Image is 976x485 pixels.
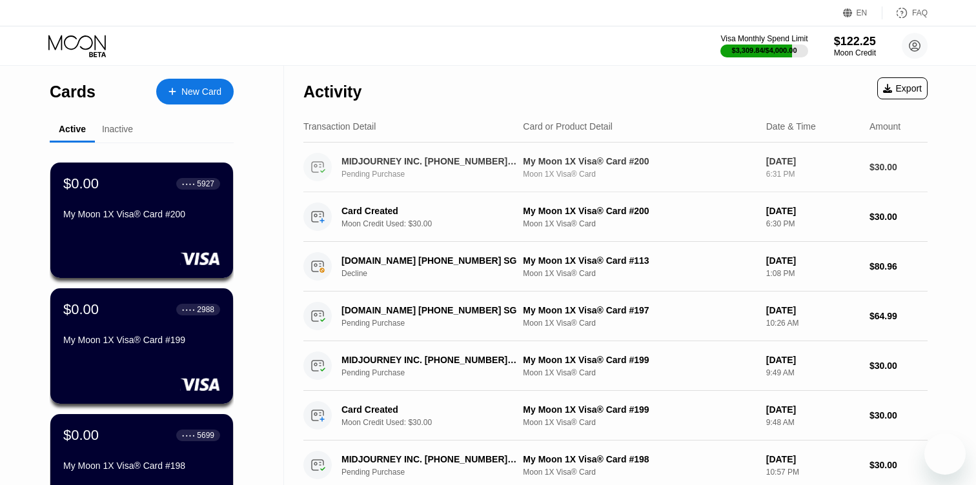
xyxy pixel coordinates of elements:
div: 5927 [197,179,214,188]
div: Moon Credit [834,48,876,57]
div: $122.25Moon Credit [834,35,876,57]
div: EN [843,6,882,19]
div: MIDJOURNEY INC. [PHONE_NUMBER] USPending PurchaseMy Moon 1X Visa® Card #199Moon 1X Visa® Card[DAT... [303,341,928,391]
div: Card or Product Detail [523,121,613,132]
div: Moon Credit Used: $30.00 [341,219,530,228]
div: Moon 1X Visa® Card [523,219,755,228]
div: $0.00● ● ● ●2988My Moon 1X Visa® Card #199 [50,288,233,404]
div: Active [59,124,86,134]
div: Pending Purchase [341,319,530,328]
div: My Moon 1X Visa® Card #197 [523,305,755,315]
div: $30.00 [869,361,928,371]
div: ● ● ● ● [182,433,195,437]
div: [DOMAIN_NAME] [PHONE_NUMBER] SGPending PurchaseMy Moon 1X Visa® Card #197Moon 1X Visa® Card[DATE]... [303,292,928,341]
div: 2988 [197,305,214,314]
div: 5699 [197,431,214,440]
div: 1:08 PM [766,269,859,278]
div: Card Created [341,404,516,415]
div: $30.00 [869,212,928,222]
div: Inactive [102,124,133,134]
div: MIDJOURNEY INC. [PHONE_NUMBER] USPending PurchaseMy Moon 1X Visa® Card #200Moon 1X Visa® Card[DAT... [303,143,928,192]
div: $0.00● ● ● ●5927My Moon 1X Visa® Card #200 [50,163,233,278]
div: $0.00 [63,301,99,318]
div: My Moon 1X Visa® Card #199 [523,404,755,415]
div: Export [877,77,928,99]
div: Moon 1X Visa® Card [523,368,755,377]
div: Visa Monthly Spend Limit$3,309.84/$4,000.00 [720,34,808,57]
div: 9:48 AM [766,418,859,427]
div: $80.96 [869,261,928,272]
div: EN [857,8,868,17]
div: [DOMAIN_NAME] [PHONE_NUMBER] SGDeclineMy Moon 1X Visa® Card #113Moon 1X Visa® Card[DATE]1:08 PM$8... [303,242,928,292]
div: Pending Purchase [341,468,530,477]
div: My Moon 1X Visa® Card #200 [63,209,220,219]
div: $30.00 [869,460,928,470]
div: My Moon 1X Visa® Card #113 [523,255,755,266]
iframe: Кнопка, открывающая окно обмена сообщениями; идет разговор [924,433,966,475]
div: MIDJOURNEY INC. [PHONE_NUMBER] US [341,454,516,464]
div: Activity [303,83,361,101]
div: Transaction Detail [303,121,376,132]
div: 6:31 PM [766,170,859,179]
div: My Moon 1X Visa® Card #199 [523,355,755,365]
div: Amount [869,121,900,132]
div: Card CreatedMoon Credit Used: $30.00My Moon 1X Visa® Card #199Moon 1X Visa® Card[DATE]9:48 AM$30.00 [303,391,928,440]
div: $64.99 [869,311,928,321]
div: Date & Time [766,121,816,132]
div: My Moon 1X Visa® Card #200 [523,206,755,216]
div: 6:30 PM [766,219,859,228]
div: Moon 1X Visa® Card [523,418,755,427]
div: FAQ [882,6,928,19]
div: [DATE] [766,454,859,464]
div: Moon 1X Visa® Card [523,269,755,278]
div: [DOMAIN_NAME] [PHONE_NUMBER] SG [341,305,516,315]
div: [DATE] [766,305,859,315]
div: $0.00 [63,427,99,444]
div: 10:57 PM [766,468,859,477]
div: My Moon 1X Visa® Card #199 [63,335,220,345]
div: My Moon 1X Visa® Card #200 [523,156,755,166]
div: [DATE] [766,156,859,166]
div: Moon 1X Visa® Card [523,319,755,328]
div: Cards [50,83,96,101]
div: My Moon 1X Visa® Card #198 [63,460,220,471]
div: Export [883,83,922,94]
div: $3,309.84 / $4,000.00 [732,46,797,54]
div: Moon 1X Visa® Card [523,468,755,477]
div: Card Created [341,206,516,216]
div: New Card [181,86,221,97]
div: $0.00 [63,175,99,192]
div: $122.25 [834,35,876,48]
div: Pending Purchase [341,170,530,179]
div: 9:49 AM [766,368,859,377]
div: MIDJOURNEY INC. [PHONE_NUMBER] US [341,156,516,166]
div: New Card [156,79,234,104]
div: Card CreatedMoon Credit Used: $30.00My Moon 1X Visa® Card #200Moon 1X Visa® Card[DATE]6:30 PM$30.00 [303,192,928,242]
div: [DATE] [766,255,859,266]
div: MIDJOURNEY INC. [PHONE_NUMBER] US [341,355,516,365]
div: My Moon 1X Visa® Card #198 [523,454,755,464]
div: Pending Purchase [341,368,530,377]
div: Decline [341,269,530,278]
div: Moon Credit Used: $30.00 [341,418,530,427]
div: Moon 1X Visa® Card [523,170,755,179]
div: [DATE] [766,206,859,216]
div: $30.00 [869,410,928,421]
div: Visa Monthly Spend Limit [720,34,808,43]
div: ● ● ● ● [182,308,195,312]
div: [DATE] [766,404,859,415]
div: [DATE] [766,355,859,365]
div: FAQ [912,8,928,17]
div: 10:26 AM [766,319,859,328]
div: $30.00 [869,162,928,172]
div: ● ● ● ● [182,182,195,186]
div: [DOMAIN_NAME] [PHONE_NUMBER] SG [341,255,516,266]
